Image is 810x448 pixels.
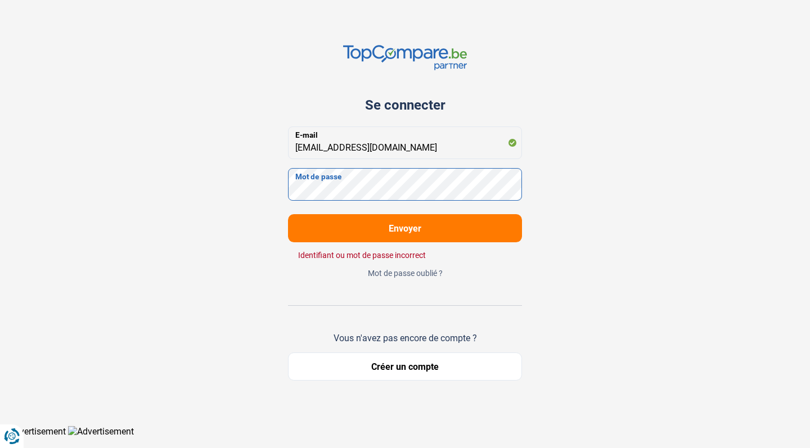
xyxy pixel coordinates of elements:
[288,333,522,343] div: Vous n'avez pas encore de compte ?
[288,214,522,242] button: Envoyer
[288,268,522,278] button: Mot de passe oublié ?
[288,352,522,381] button: Créer un compte
[288,97,522,113] div: Se connecter
[343,45,467,70] img: TopCompare.be
[288,251,522,259] div: Identifiant ou mot de passe incorrect
[68,426,134,437] img: Advertisement
[389,223,421,234] span: Envoyer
